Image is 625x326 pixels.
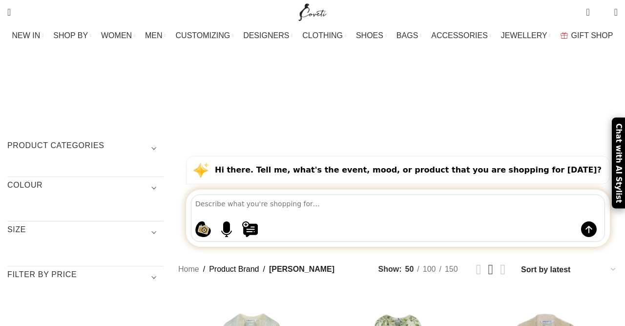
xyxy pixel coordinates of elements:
a: JEWELLERY [501,26,551,45]
span: MEN [145,31,163,40]
a: ACCESSORIES [431,26,491,45]
a: Search [2,2,16,22]
span: SHOP BY [53,31,88,40]
div: My Wishlist [597,2,607,22]
span: GIFT SHOP [571,31,613,40]
a: GIFT SHOP [561,26,613,45]
a: SHOP BY [53,26,91,45]
span: 0 [599,10,606,17]
div: Main navigation [2,26,623,45]
a: SHOES [356,26,387,45]
a: CLOTHING [302,26,346,45]
h3: COLOUR [7,180,164,196]
a: DESIGNERS [243,26,292,45]
span: JEWELLERY [501,31,547,40]
img: GiftBag [561,32,568,39]
h3: Product categories [7,140,164,157]
a: BAGS [396,26,421,45]
span: BAGS [396,31,418,40]
span: 0 [587,5,594,12]
span: NEW IN [12,31,41,40]
a: Site logo [296,7,329,16]
span: CLOTHING [302,31,343,40]
span: ACCESSORIES [431,31,488,40]
span: SHOES [356,31,383,40]
a: MEN [145,26,166,45]
a: 0 [581,2,594,22]
a: NEW IN [12,26,44,45]
h3: Filter by price [7,269,164,286]
a: CUSTOMIZING [176,26,234,45]
span: WOMEN [101,31,132,40]
span: CUSTOMIZING [176,31,230,40]
a: WOMEN [101,26,135,45]
span: DESIGNERS [243,31,289,40]
h3: SIZE [7,224,164,241]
